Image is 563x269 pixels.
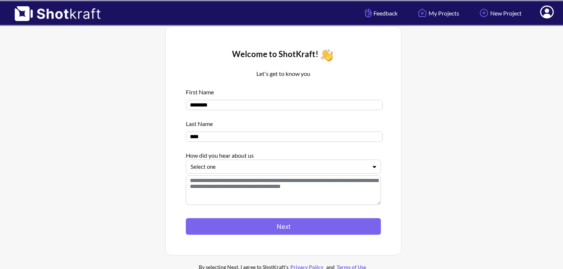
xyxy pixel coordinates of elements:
div: Welcome to ShotKraft! [186,47,381,63]
a: New Project [472,3,527,23]
div: How did you hear about us [186,147,381,160]
button: Next [186,218,381,235]
p: Let's get to know you [186,69,381,78]
img: Hand Icon [363,7,373,19]
img: Wave Icon [318,47,335,63]
span: Feedback [363,9,397,17]
div: Last Name [186,116,381,128]
a: My Projects [410,3,465,23]
img: Add Icon [478,7,490,19]
div: First Name [186,84,381,96]
img: Home Icon [416,7,429,19]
